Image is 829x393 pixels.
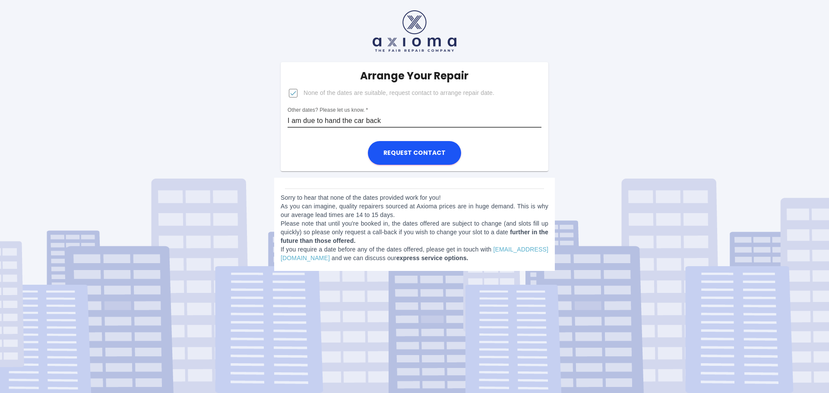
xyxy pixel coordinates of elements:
[281,246,548,261] a: [EMAIL_ADDRESS][DOMAIN_NAME]
[304,89,494,97] span: None of the dates are suitable, request contact to arrange repair date.
[396,255,468,261] b: express service options.
[281,193,548,262] p: Sorry to hear that none of the dates provided work for you! As you can imagine, quality repairers...
[360,69,468,83] h5: Arrange Your Repair
[288,107,368,114] label: Other dates? Please let us know.
[373,10,456,52] img: axioma
[281,229,548,244] b: further in the future than those offered.
[368,141,461,165] button: Request contact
